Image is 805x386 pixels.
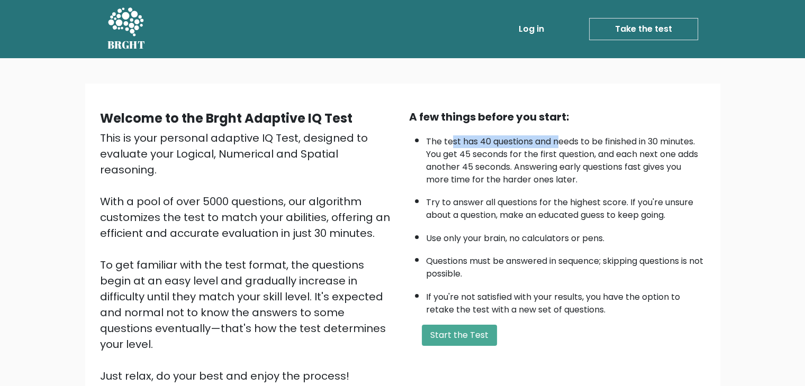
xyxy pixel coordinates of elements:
[589,18,698,40] a: Take the test
[426,286,705,316] li: If you're not satisfied with your results, you have the option to retake the test with a new set ...
[422,325,497,346] button: Start the Test
[107,4,146,54] a: BRGHT
[409,109,705,125] div: A few things before you start:
[514,19,548,40] a: Log in
[426,191,705,222] li: Try to answer all questions for the highest score. If you're unsure about a question, make an edu...
[426,250,705,280] li: Questions must be answered in sequence; skipping questions is not possible.
[426,227,705,245] li: Use only your brain, no calculators or pens.
[107,39,146,51] h5: BRGHT
[100,130,396,384] div: This is your personal adaptive IQ Test, designed to evaluate your Logical, Numerical and Spatial ...
[100,109,352,127] b: Welcome to the Brght Adaptive IQ Test
[426,130,705,186] li: The test has 40 questions and needs to be finished in 30 minutes. You get 45 seconds for the firs...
